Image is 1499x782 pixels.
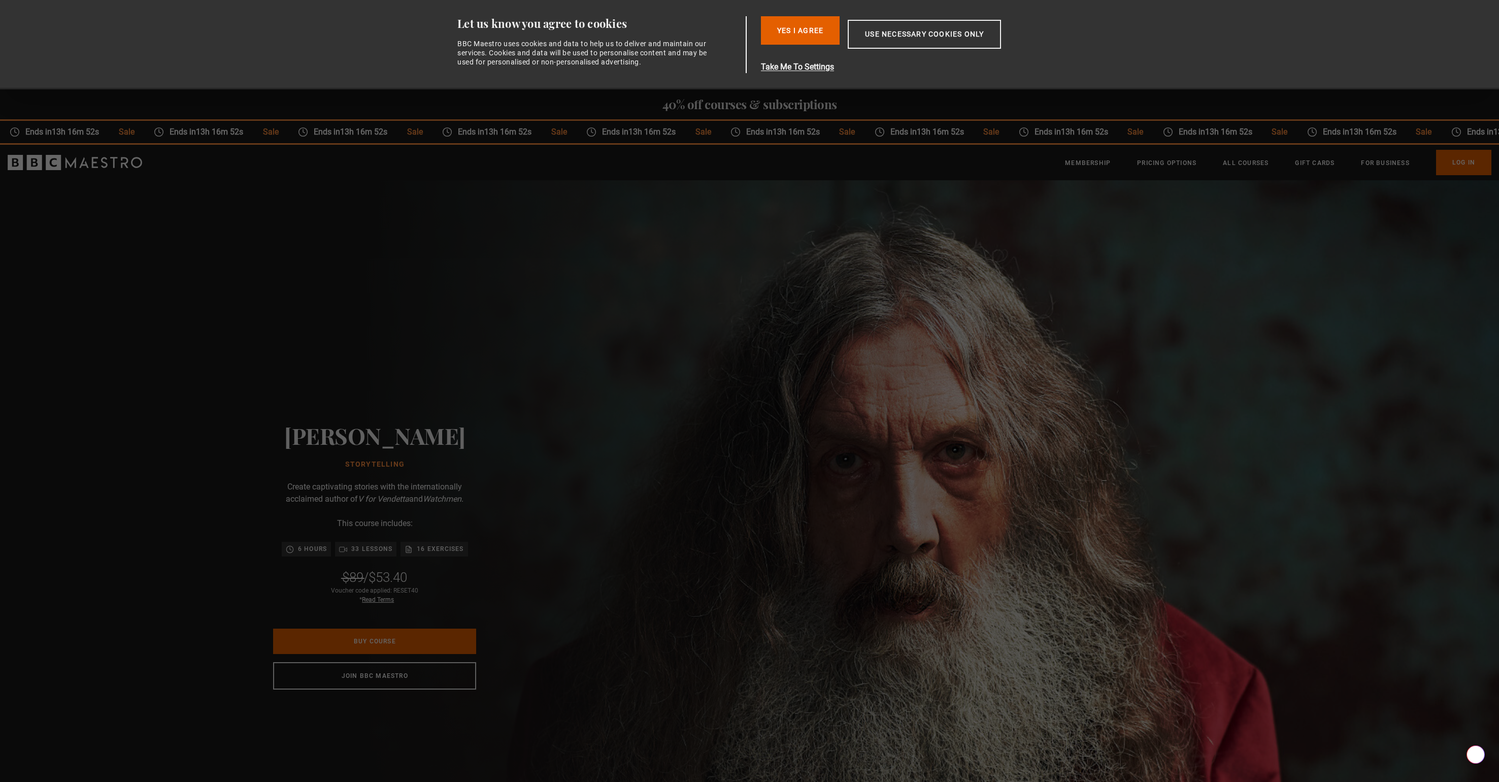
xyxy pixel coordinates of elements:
button: Yes I Agree [761,16,840,45]
span: Ends in [11,126,99,138]
time: 13h 16m 52s [331,127,378,137]
h1: Storytelling [284,461,465,469]
span: Sale [1109,126,1144,138]
time: 13h 16m 52s [43,127,90,137]
a: Gift Cards [1295,158,1335,168]
time: 13h 16m 52s [187,127,234,137]
span: Sale [676,126,711,138]
time: 13h 16m 52s [1195,127,1243,137]
span: $53.40 [369,570,407,585]
p: 6 hours [298,544,327,554]
span: $89 [342,570,363,585]
time: 13h 16m 52s [475,127,522,137]
svg: BBC Maestro [8,155,142,170]
span: Ends in [1308,126,1396,138]
time: 13h 16m 52s [1340,127,1387,137]
time: 13h 16m 52s [619,127,667,137]
div: Let us know you agree to cookies [457,16,742,31]
i: Watchmen [423,494,461,504]
span: Ends in [443,126,531,138]
a: For business [1361,158,1409,168]
div: / [342,569,407,586]
span: Sale [964,126,1000,138]
p: 33 lessons [351,544,392,554]
time: 13h 16m 52s [763,127,811,137]
div: Voucher code applied: RESET40 [331,586,418,604]
span: Sale [388,126,423,138]
a: Read Terms [362,596,394,603]
span: Ends in [1163,126,1252,138]
button: Take Me To Settings [761,61,1049,73]
a: Log In [1436,150,1491,175]
p: 16 exercises [417,544,463,554]
span: Sale [820,126,855,138]
span: Sale [1253,126,1288,138]
time: 13h 16m 52s [1051,127,1098,137]
a: Pricing Options [1137,158,1196,168]
span: Ends in [1019,126,1108,138]
time: 13h 16m 52s [907,127,954,137]
p: This course includes: [337,517,413,530]
p: Create captivating stories with the internationally acclaimed author of and . [273,481,476,505]
a: All Courses [1223,158,1269,168]
span: Sale [244,126,279,138]
span: Sale [99,126,135,138]
a: Join BBC Maestro [273,662,476,690]
span: Ends in [299,126,388,138]
a: Membership [1065,158,1111,168]
span: Ends in [587,126,676,138]
span: Ends in [731,126,820,138]
h2: [PERSON_NAME] [284,422,465,448]
nav: Primary [1065,150,1491,175]
span: Ends in [155,126,244,138]
span: Sale [1396,126,1431,138]
span: Ends in [875,126,964,138]
button: Use necessary cookies only [848,20,1001,49]
i: V for Vendetta [358,494,409,504]
span: Sale [532,126,567,138]
a: Buy Course [273,629,476,654]
div: BBC Maestro uses cookies and data to help us to deliver and maintain our services. Cookies and da... [457,39,713,67]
